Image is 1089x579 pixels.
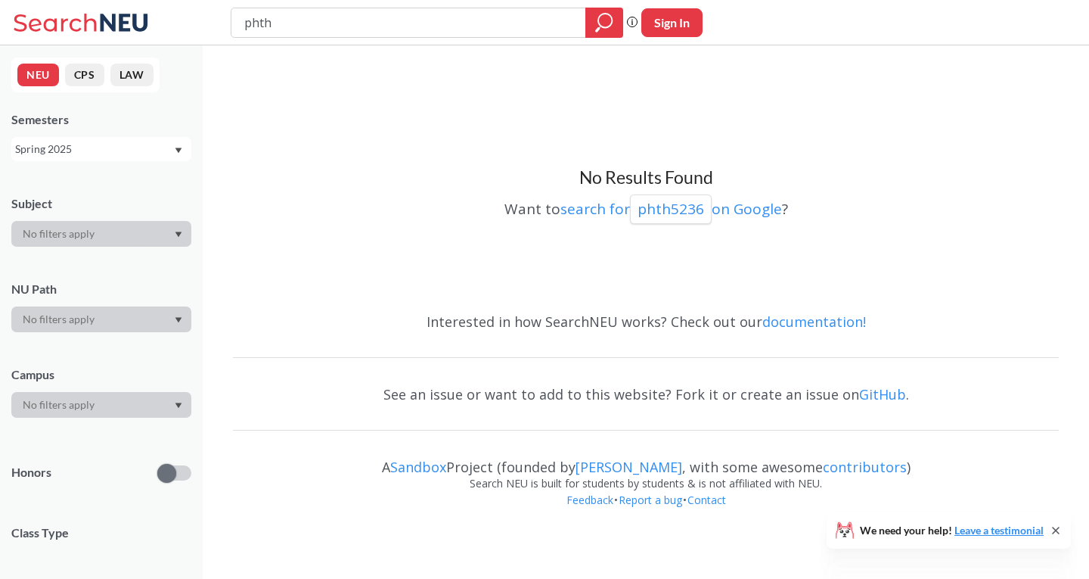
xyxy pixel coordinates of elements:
[175,403,182,409] svg: Dropdown arrow
[233,300,1059,344] div: Interested in how SearchNEU works? Check out our
[17,64,59,86] button: NEU
[243,10,575,36] input: Class, professor, course number, "phrase"
[233,167,1059,189] h3: No Results Found
[11,221,191,247] div: Dropdown arrow
[11,137,191,161] div: Spring 2025Dropdown arrow
[11,392,191,418] div: Dropdown arrow
[233,445,1059,475] div: A Project (founded by , with some awesome )
[823,458,907,476] a: contributors
[11,366,191,383] div: Campus
[175,232,182,238] svg: Dropdown arrow
[687,493,727,507] a: Contact
[11,525,191,541] span: Class Type
[175,148,182,154] svg: Dropdown arrow
[618,493,683,507] a: Report a bug
[11,195,191,212] div: Subject
[11,281,191,297] div: NU Path
[641,8,703,37] button: Sign In
[576,458,682,476] a: [PERSON_NAME]
[233,189,1059,224] div: Want to ?
[390,458,446,476] a: Sandbox
[585,8,623,38] div: magnifying glass
[566,493,614,507] a: Feedback
[65,64,104,86] button: CPS
[233,475,1059,492] div: Search NEU is built for students by students & is not affiliated with NEU.
[11,464,51,481] p: Honors
[175,317,182,323] svg: Dropdown arrow
[762,313,866,331] a: documentation!
[560,199,782,219] a: search forphth5236on Google
[860,525,1044,536] span: We need your help!
[595,12,613,33] svg: magnifying glass
[233,492,1059,531] div: • •
[638,199,704,219] p: phth5236
[954,524,1044,537] a: Leave a testimonial
[11,307,191,332] div: Dropdown arrow
[15,141,173,157] div: Spring 2025
[233,372,1059,416] div: See an issue or want to add to this website? Fork it or create an issue on .
[110,64,154,86] button: LAW
[859,385,906,403] a: GitHub
[11,111,191,128] div: Semesters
